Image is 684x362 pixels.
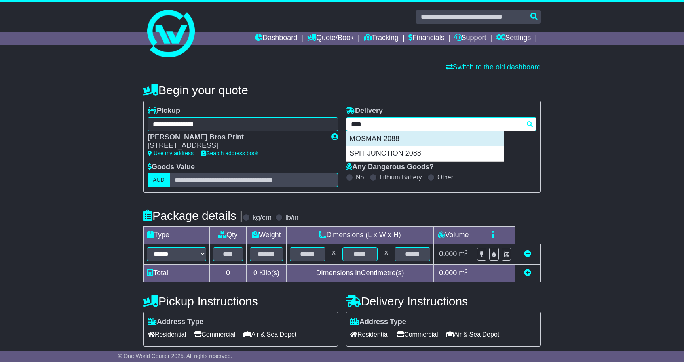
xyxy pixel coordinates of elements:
[459,250,468,258] span: m
[286,227,433,244] td: Dimensions (L x W x H)
[364,32,399,45] a: Tracking
[148,173,170,187] label: AUD
[285,213,298,222] label: lb/in
[286,265,433,282] td: Dimensions in Centimetre(s)
[524,269,531,277] a: Add new item
[439,250,457,258] span: 0.000
[346,131,504,147] div: MOSMAN 2088
[247,227,287,244] td: Weight
[148,150,194,156] a: Use my address
[346,163,434,171] label: Any Dangerous Goods?
[307,32,354,45] a: Quote/Book
[446,63,541,71] a: Switch to the old dashboard
[356,173,364,181] label: No
[380,173,422,181] label: Lithium Battery
[397,328,438,341] span: Commercial
[118,353,232,359] span: © One World Courier 2025. All rights reserved.
[439,269,457,277] span: 0.000
[465,249,468,255] sup: 3
[148,318,203,326] label: Address Type
[350,328,389,341] span: Residential
[346,117,536,131] typeahead: Please provide city
[454,32,486,45] a: Support
[148,107,180,115] label: Pickup
[210,227,247,244] td: Qty
[143,295,338,308] h4: Pickup Instructions
[524,250,531,258] a: Remove this item
[437,173,453,181] label: Other
[148,133,323,142] div: [PERSON_NAME] Bros Print
[346,146,504,161] div: SPIT JUNCTION 2088
[144,265,210,282] td: Total
[148,328,186,341] span: Residential
[408,32,445,45] a: Financials
[446,328,500,341] span: Air & Sea Depot
[459,269,468,277] span: m
[433,227,473,244] td: Volume
[148,141,323,150] div: [STREET_ADDRESS]
[243,328,297,341] span: Air & Sea Depot
[253,213,272,222] label: kg/cm
[465,268,468,274] sup: 3
[381,244,391,265] td: x
[496,32,531,45] a: Settings
[210,265,247,282] td: 0
[143,84,541,97] h4: Begin your quote
[148,163,195,171] label: Goods Value
[201,150,258,156] a: Search address book
[350,318,406,326] label: Address Type
[346,107,383,115] label: Delivery
[194,328,235,341] span: Commercial
[255,32,297,45] a: Dashboard
[247,265,287,282] td: Kilo(s)
[346,295,541,308] h4: Delivery Instructions
[143,209,243,222] h4: Package details |
[144,227,210,244] td: Type
[329,244,339,265] td: x
[253,269,257,277] span: 0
